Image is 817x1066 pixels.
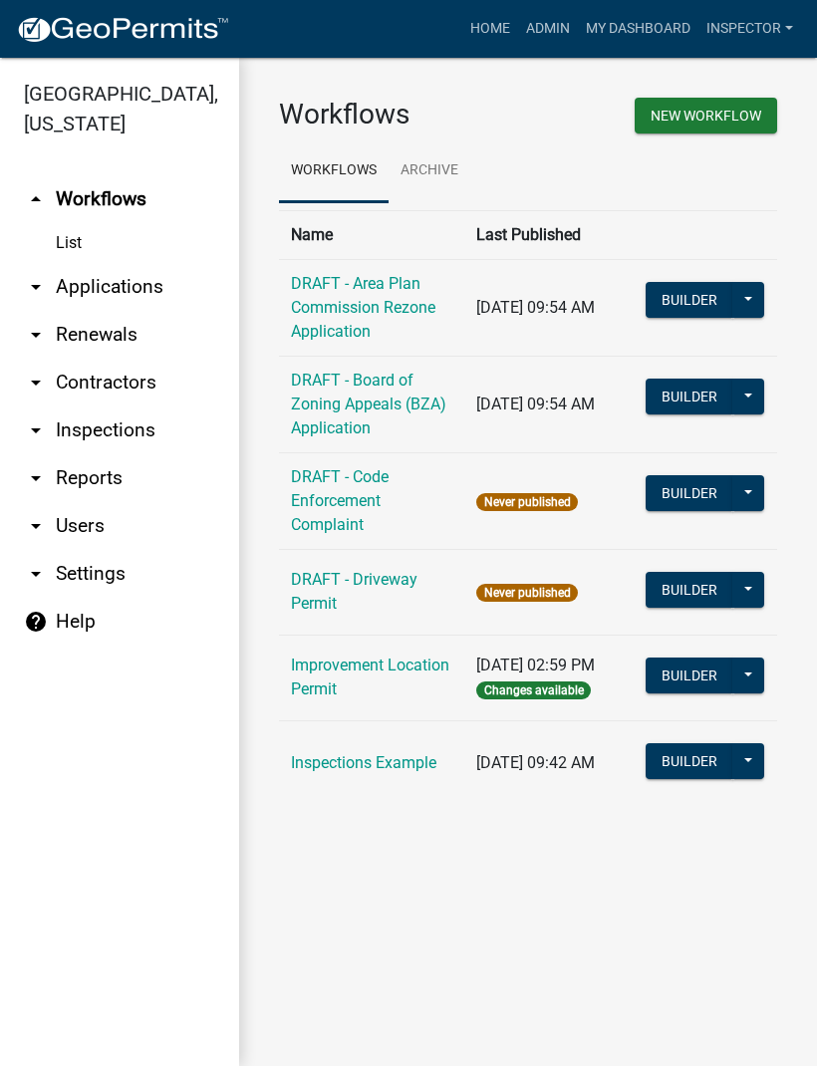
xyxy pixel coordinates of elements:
button: Builder [646,658,733,693]
span: Never published [476,584,577,602]
a: Workflows [279,139,389,203]
i: help [24,610,48,634]
i: arrow_drop_down [24,562,48,586]
a: Home [462,10,518,48]
h3: Workflows [279,98,513,132]
button: Builder [646,379,733,414]
button: Builder [646,282,733,318]
span: [DATE] 09:54 AM [476,395,595,413]
a: DRAFT - Board of Zoning Appeals (BZA) Application [291,371,446,437]
a: Inspections Example [291,753,436,772]
i: arrow_drop_up [24,187,48,211]
th: Name [279,210,464,259]
button: New Workflow [635,98,777,133]
i: arrow_drop_down [24,466,48,490]
a: Archive [389,139,470,203]
span: Changes available [476,681,590,699]
span: [DATE] 09:54 AM [476,298,595,317]
span: [DATE] 02:59 PM [476,656,595,674]
span: Never published [476,493,577,511]
i: arrow_drop_down [24,514,48,538]
button: Builder [646,743,733,779]
a: DRAFT - Driveway Permit [291,570,417,613]
a: Inspector [698,10,801,48]
span: [DATE] 09:42 AM [476,753,595,772]
i: arrow_drop_down [24,418,48,442]
button: Builder [646,572,733,608]
a: DRAFT - Area Plan Commission Rezone Application [291,274,435,341]
a: Improvement Location Permit [291,656,449,698]
a: Admin [518,10,578,48]
i: arrow_drop_down [24,323,48,347]
a: My Dashboard [578,10,698,48]
button: Builder [646,475,733,511]
i: arrow_drop_down [24,371,48,395]
i: arrow_drop_down [24,275,48,299]
a: DRAFT - Code Enforcement Complaint [291,467,389,534]
th: Last Published [464,210,633,259]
